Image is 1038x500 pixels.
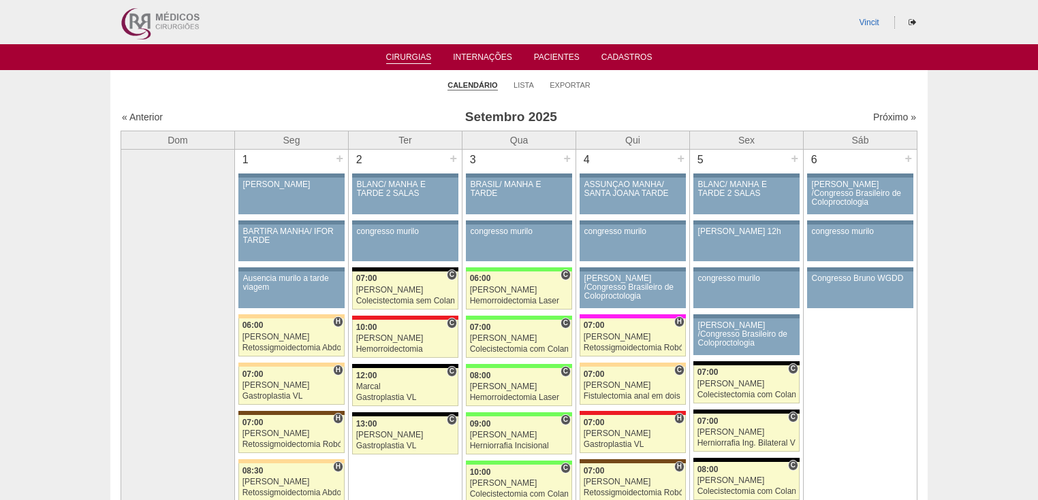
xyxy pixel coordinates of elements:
div: BLANC/ MANHÃ E TARDE 2 SALAS [698,180,796,198]
div: Colecistectomia com Colangiografia VL [470,490,569,499]
div: Key: Aviso [238,267,345,271]
div: Herniorrafia Ing. Bilateral VL [697,439,796,448]
a: H 07:00 [PERSON_NAME] Retossigmoidectomia Robótica [580,318,686,356]
div: Retossigmoidectomia Robótica [242,440,341,449]
div: Hemorroidectomia Laser [470,393,569,402]
div: congresso murilo [812,227,909,236]
div: [PERSON_NAME] [242,429,341,438]
div: [PERSON_NAME] [470,382,569,391]
div: Key: Brasil [466,461,572,465]
span: Consultório [561,463,571,473]
a: C 09:00 [PERSON_NAME] Herniorrafia Incisional [466,416,572,454]
span: 07:00 [584,320,605,330]
div: Key: Aviso [466,173,572,178]
div: [PERSON_NAME] [242,333,341,341]
div: Colecistectomia com Colangiografia VL [697,487,796,496]
span: 08:00 [697,465,719,474]
div: Ausencia murilo a tarde viagem [243,274,341,292]
div: [PERSON_NAME] [697,428,796,437]
span: 13:00 [356,419,377,429]
a: Lista [514,80,534,90]
div: Key: Blanc [693,361,800,365]
span: 07:00 [584,466,605,476]
div: [PERSON_NAME] /Congresso Brasileiro de Coloproctologia [812,180,909,207]
div: [PERSON_NAME] [470,334,569,343]
div: + [789,150,800,167]
span: Hospital [674,461,685,472]
div: Fistulectomia anal em dois tempos [584,392,682,401]
a: C 07:00 [PERSON_NAME] Colecistectomia com Colangiografia VL [693,365,800,403]
span: Hospital [333,461,343,472]
span: 07:00 [697,416,719,426]
a: C 06:00 [PERSON_NAME] Hemorroidectomia Laser [466,271,572,310]
th: Qua [462,131,576,149]
th: Seg [235,131,349,149]
a: [PERSON_NAME] /Congresso Brasileiro de Coloproctologia [693,318,800,355]
a: [PERSON_NAME] [238,178,345,214]
div: Herniorrafia Incisional [470,441,569,450]
a: C 13:00 [PERSON_NAME] Gastroplastia VL [352,416,458,454]
div: BARTIRA MANHÃ/ IFOR TARDE [243,227,341,245]
a: Ausencia murilo a tarde viagem [238,271,345,308]
span: Hospital [333,413,343,424]
div: BRASIL/ MANHÃ E TARDE [471,180,568,198]
span: Consultório [447,366,457,377]
th: Sáb [804,131,917,149]
div: Key: Aviso [580,173,686,178]
div: Key: Santa Joana [238,411,345,415]
div: Key: Brasil [466,316,572,320]
span: 07:00 [697,367,719,377]
a: BLANC/ MANHÃ E TARDE 2 SALAS [693,178,800,214]
div: [PERSON_NAME] [584,333,682,341]
div: Retossigmoidectomia Robótica [584,344,682,352]
a: C 10:00 [PERSON_NAME] Hemorroidectomia [352,320,458,358]
a: C 08:00 [PERSON_NAME] Colecistectomia com Colangiografia VL [693,462,800,500]
div: Marcal [356,382,455,391]
div: Key: Aviso [693,220,800,224]
div: 5 [690,150,711,170]
a: Internações [453,52,512,66]
div: Key: Blanc [352,412,458,416]
div: 3 [462,150,484,170]
span: Consultório [788,412,798,422]
a: Vincit [860,18,879,27]
div: [PERSON_NAME] [242,478,341,486]
div: [PERSON_NAME] 12h [698,227,796,236]
div: Key: Brasil [466,267,572,271]
div: Key: Santa Joana [580,459,686,463]
div: [PERSON_NAME] [356,431,455,439]
div: [PERSON_NAME] [697,380,796,388]
div: + [675,150,687,167]
a: H 07:00 [PERSON_NAME] Gastroplastia VL [238,367,345,405]
span: Consultório [561,269,571,280]
th: Ter [349,131,462,149]
a: Congresso Bruno WGDD [807,271,913,308]
div: [PERSON_NAME] [470,431,569,439]
span: Consultório [788,363,798,374]
a: congresso murilo [693,271,800,308]
span: 09:00 [470,419,491,429]
span: Consultório [447,414,457,425]
div: Key: Aviso [238,173,345,178]
div: Key: Blanc [352,364,458,368]
span: Consultório [674,365,685,376]
a: congresso murilo [580,224,686,261]
div: Gastroplastia VL [356,441,455,450]
div: 4 [576,150,597,170]
div: Gastroplastia VL [584,440,682,449]
a: [PERSON_NAME] 12h [693,224,800,261]
th: Dom [121,131,235,149]
div: Key: Blanc [693,458,800,462]
span: Hospital [333,365,343,376]
a: « Anterior [122,112,163,122]
div: Retossigmoidectomia Robótica [584,488,682,497]
span: 10:00 [470,467,491,477]
a: Cirurgias [386,52,432,64]
div: [PERSON_NAME] [242,381,341,390]
a: ASSUNÇÃO MANHÃ/ SANTA JOANA TARDE [580,178,686,214]
a: congresso murilo [466,224,572,261]
a: C 07:00 [PERSON_NAME] Fistulectomia anal em dois tempos [580,367,686,405]
a: H 07:00 [PERSON_NAME] Gastroplastia VL [580,415,686,453]
div: Colecistectomia com Colangiografia VL [470,345,569,354]
th: Qui [576,131,690,149]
